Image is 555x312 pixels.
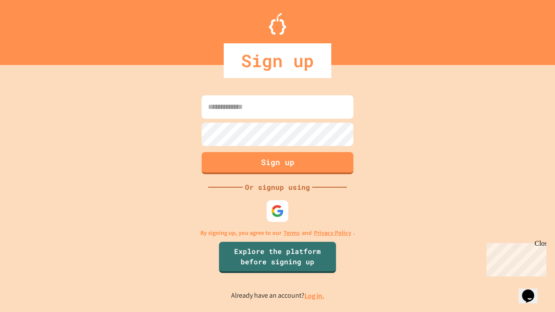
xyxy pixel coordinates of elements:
[219,242,336,273] a: Explore the platform before signing up
[483,240,546,276] iframe: chat widget
[269,13,286,35] img: Logo.svg
[519,277,546,303] iframe: chat widget
[224,43,331,78] div: Sign up
[202,152,353,174] button: Sign up
[304,291,324,300] a: Log in.
[231,290,324,301] p: Already have an account?
[243,182,312,192] div: Or signup using
[271,205,284,218] img: google-icon.svg
[314,228,351,237] a: Privacy Policy
[200,228,355,237] p: By signing up, you agree to our and .
[284,228,300,237] a: Terms
[3,3,60,55] div: Chat with us now!Close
